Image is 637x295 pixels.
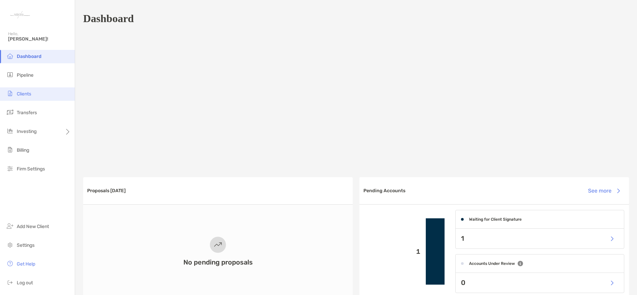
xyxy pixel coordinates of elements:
[6,89,14,97] img: clients icon
[6,52,14,60] img: dashboard icon
[6,146,14,154] img: billing icon
[6,108,14,116] img: transfers icon
[8,3,32,27] img: Zoe Logo
[87,188,126,194] h3: Proposals [DATE]
[17,91,31,97] span: Clients
[17,129,37,134] span: Investing
[6,222,14,230] img: add_new_client icon
[469,217,522,222] h4: Waiting for Client Signature
[83,12,134,25] h1: Dashboard
[17,242,35,248] span: Settings
[363,188,405,194] h3: Pending Accounts
[469,261,515,266] h4: Accounts Under Review
[6,71,14,79] img: pipeline icon
[365,247,420,256] p: 1
[17,166,45,172] span: Firm Settings
[6,127,14,135] img: investing icon
[6,241,14,249] img: settings icon
[17,280,33,286] span: Log out
[461,234,464,243] p: 1
[17,72,34,78] span: Pipeline
[17,261,35,267] span: Get Help
[17,54,42,59] span: Dashboard
[17,224,49,229] span: Add New Client
[8,36,71,42] span: [PERSON_NAME]!
[17,110,37,116] span: Transfers
[17,147,29,153] span: Billing
[183,258,253,266] h3: No pending proposals
[6,260,14,268] img: get-help icon
[6,278,14,286] img: logout icon
[583,183,625,198] button: See more
[461,279,465,287] p: 0
[6,164,14,172] img: firm-settings icon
